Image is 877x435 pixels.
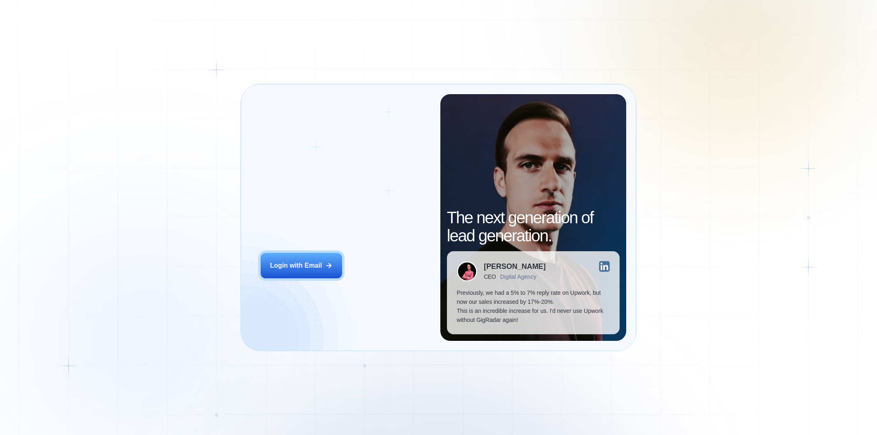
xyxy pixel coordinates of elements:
p: Previously, we had a 5% to 7% reply rate on Upwork, but now our sales increased by 17%-20%. This ... [457,288,610,324]
div: [PERSON_NAME] [484,263,546,270]
div: CEO [484,273,496,280]
h2: The next generation of lead generation. [447,208,620,245]
div: Login with Email [270,261,322,270]
button: Login with Email [261,253,342,278]
div: Digital Agency [500,273,536,280]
